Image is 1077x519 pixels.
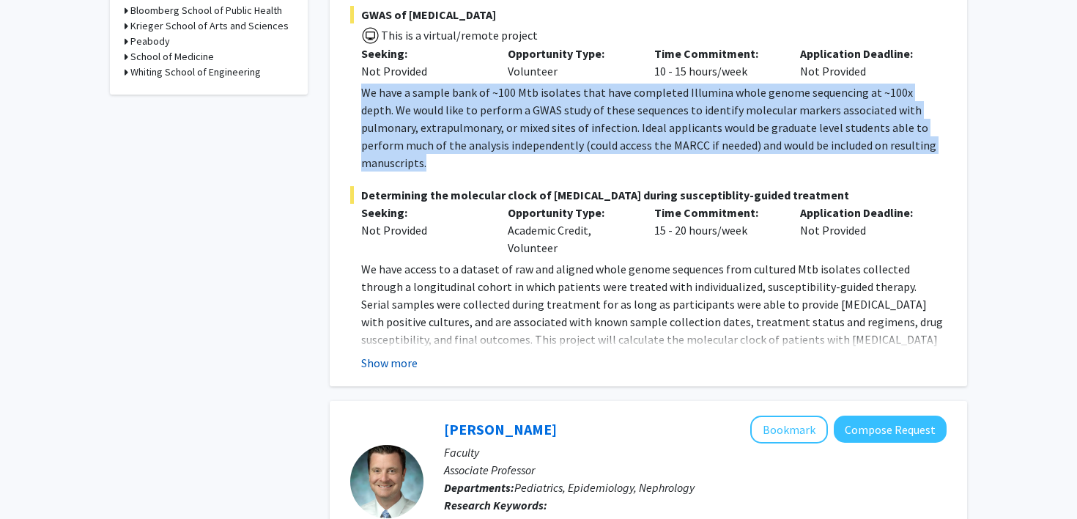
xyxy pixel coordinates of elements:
h3: Bloomberg School of Public Health [130,3,282,18]
button: Compose Request to Jeffrey Fadrowski [834,416,947,443]
h3: Krieger School of Arts and Sciences [130,18,289,34]
b: Departments: [444,480,514,495]
p: Seeking: [361,204,486,221]
p: Opportunity Type: [508,45,632,62]
div: 10 - 15 hours/week [643,45,790,80]
span: Pediatrics, Epidemiology, Nephrology [514,480,695,495]
span: Determining the molecular clock of [MEDICAL_DATA] during susceptiblity-guided treatment [350,186,947,204]
p: We have access to a dataset of raw and aligned whole genome sequences from cultured Mtb isolates ... [361,260,947,419]
p: Application Deadline: [800,204,925,221]
p: We have a sample bank of ~100 Mtb isolates that have completed Illumina whole genome sequencing a... [361,84,947,172]
h3: Whiting School of Engineering [130,65,261,80]
div: Academic Credit, Volunteer [497,204,643,257]
button: Show more [361,354,418,372]
p: Opportunity Type: [508,204,632,221]
span: This is a virtual/remote project [380,28,538,43]
span: GWAS of [MEDICAL_DATA] [350,6,947,23]
div: Not Provided [789,204,936,257]
button: Add Jeffrey Fadrowski to Bookmarks [750,416,828,443]
div: 15 - 20 hours/week [643,204,790,257]
p: Associate Professor [444,461,947,479]
iframe: Chat [11,453,62,508]
div: Not Provided [361,62,486,80]
p: Faculty [444,443,947,461]
p: Seeking: [361,45,486,62]
p: Time Commitment: [654,204,779,221]
p: Time Commitment: [654,45,779,62]
h3: School of Medicine [130,49,214,65]
div: Not Provided [789,45,936,80]
a: [PERSON_NAME] [444,420,557,438]
h3: Peabody [130,34,170,49]
p: Application Deadline: [800,45,925,62]
div: Volunteer [497,45,643,80]
b: Research Keywords: [444,498,547,512]
div: Not Provided [361,221,486,239]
